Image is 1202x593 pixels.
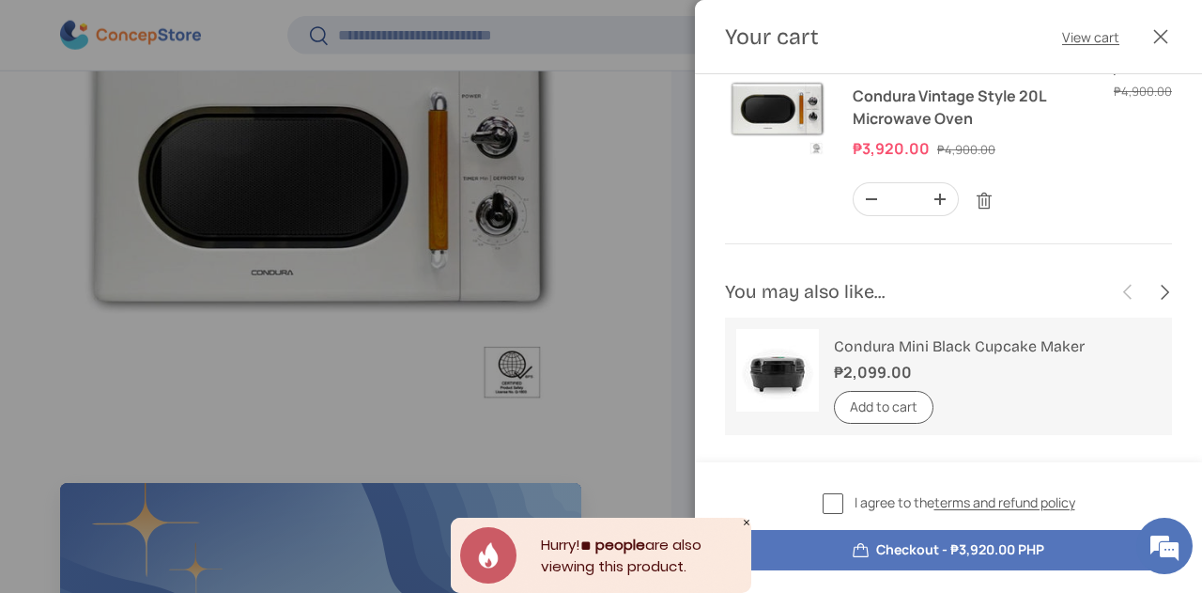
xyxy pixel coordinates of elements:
div: Minimize live chat window [308,9,353,55]
a: View cart [1062,27,1119,47]
dd: ₱3,920.00 [853,138,934,159]
a: Remove [966,183,1002,219]
span: I agree to the [855,492,1075,512]
a: Condura Mini Black Cupcake Maker [834,337,1085,355]
s: ₱4,900.00 [1114,83,1172,100]
div: Chat with us now [98,105,316,130]
button: Checkout - ₱3,920.00 PHP [725,530,1172,570]
input: Quantity [889,183,922,215]
div: Close [742,518,751,527]
textarea: Type your message and hit 'Enter' [9,394,358,460]
s: ₱4,900.00 [937,141,995,158]
button: Add to cart [834,391,933,424]
a: Condura Vintage Style 20L Microwave Oven [853,86,1046,129]
a: terms and refund policy [934,493,1075,511]
span: We're online! [109,177,259,367]
h2: Your cart [725,23,819,51]
h2: You may also like... [725,279,1110,305]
